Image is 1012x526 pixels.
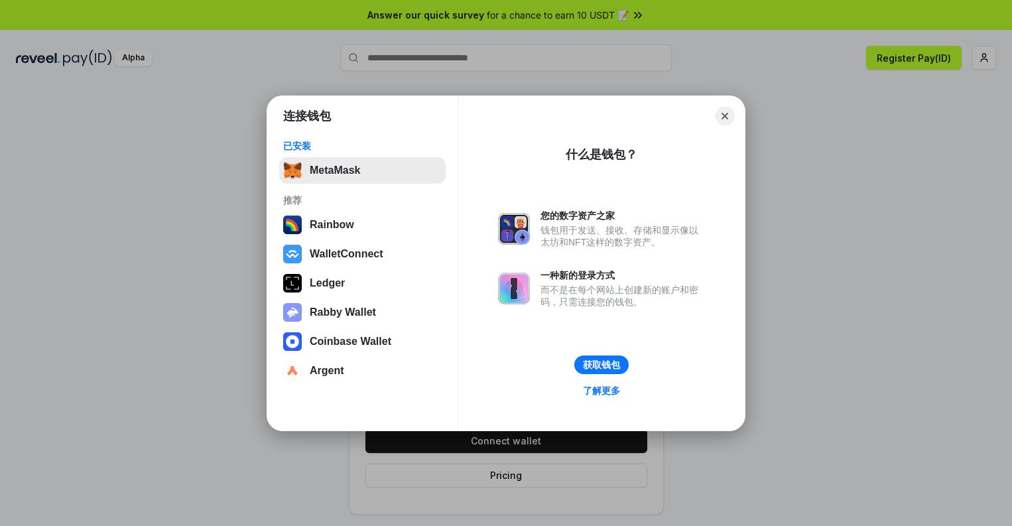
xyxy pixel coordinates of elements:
div: 您的数字资产之家 [540,210,705,222]
div: 了解更多 [583,385,620,397]
div: 一种新的登录方式 [540,269,705,281]
div: Argent [310,365,344,377]
img: svg+xml,%3Csvg%20width%3D%22120%22%20height%3D%22120%22%20viewBox%3D%220%200%20120%20120%22%20fil... [283,216,302,234]
button: 获取钱包 [574,356,629,374]
img: svg+xml,%3Csvg%20width%3D%2228%22%20height%3D%2228%22%20viewBox%3D%220%200%2028%2028%22%20fill%3D... [283,332,302,351]
div: 已安装 [283,140,442,152]
a: 了解更多 [575,382,628,399]
img: svg+xml,%3Csvg%20xmlns%3D%22http%3A%2F%2Fwww.w3.org%2F2000%2Fsvg%22%20width%3D%2228%22%20height%3... [283,274,302,293]
img: svg+xml,%3Csvg%20width%3D%2228%22%20height%3D%2228%22%20viewBox%3D%220%200%2028%2028%22%20fill%3D... [283,362,302,380]
div: WalletConnect [310,248,383,260]
button: Rainbow [279,212,446,238]
button: WalletConnect [279,241,446,267]
img: svg+xml,%3Csvg%20fill%3D%22none%22%20height%3D%2233%22%20viewBox%3D%220%200%2035%2033%22%20width%... [283,161,302,180]
div: Rabby Wallet [310,306,376,318]
img: svg+xml,%3Csvg%20xmlns%3D%22http%3A%2F%2Fwww.w3.org%2F2000%2Fsvg%22%20fill%3D%22none%22%20viewBox... [283,303,302,322]
div: 什么是钱包？ [566,147,637,163]
img: svg+xml,%3Csvg%20xmlns%3D%22http%3A%2F%2Fwww.w3.org%2F2000%2Fsvg%22%20fill%3D%22none%22%20viewBox... [498,213,530,245]
div: 推荐 [283,194,442,206]
div: 钱包用于发送、接收、存储和显示像以太坊和NFT这样的数字资产。 [540,224,705,248]
button: MetaMask [279,157,446,184]
div: Rainbow [310,219,354,231]
div: 而不是在每个网站上创建新的账户和密码，只需连接您的钱包。 [540,284,705,308]
h1: 连接钱包 [283,108,331,124]
button: Rabby Wallet [279,299,446,326]
div: Coinbase Wallet [310,336,391,348]
img: svg+xml,%3Csvg%20width%3D%2228%22%20height%3D%2228%22%20viewBox%3D%220%200%2028%2028%22%20fill%3D... [283,245,302,263]
button: Coinbase Wallet [279,328,446,355]
div: MetaMask [310,164,360,176]
div: Ledger [310,277,345,289]
img: svg+xml,%3Csvg%20xmlns%3D%22http%3A%2F%2Fwww.w3.org%2F2000%2Fsvg%22%20fill%3D%22none%22%20viewBox... [498,273,530,304]
div: 获取钱包 [583,359,620,371]
button: Close [716,107,734,125]
button: Argent [279,358,446,384]
button: Ledger [279,270,446,296]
